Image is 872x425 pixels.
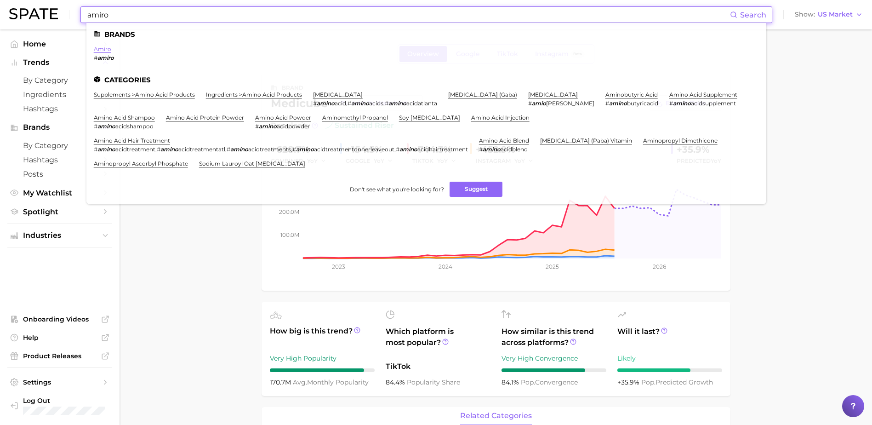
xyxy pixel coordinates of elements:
span: acidsupplement [691,100,736,107]
em: amino [230,146,248,153]
a: amino acid protein powder [166,114,244,121]
div: 8 / 10 [502,368,606,372]
a: amino acid supplement [669,91,737,98]
span: # [385,100,388,107]
em: amino [317,100,335,107]
a: Onboarding Videos [7,312,112,326]
span: acid [335,100,346,107]
a: Hashtags [7,102,112,116]
em: amino [296,146,314,153]
a: aminopropyl ascorbyl phosphate [94,160,188,167]
span: How similar is this trend across platforms? [502,326,606,348]
div: Very High Convergence [502,353,606,364]
div: 9 / 10 [270,368,375,372]
div: Likely [617,353,722,364]
a: [MEDICAL_DATA] [313,91,363,98]
input: Search here for a brand, industry, or ingredient [86,7,730,23]
span: 84.1% [502,378,521,386]
a: My Watchlist [7,186,112,200]
span: by Category [23,76,97,85]
span: [PERSON_NAME] [546,100,594,107]
a: amino acid shampoo [94,114,155,121]
span: Onboarding Videos [23,315,97,323]
span: # [94,146,97,153]
em: amino [399,146,417,153]
a: [MEDICAL_DATA] [528,91,578,98]
a: sodium lauroyl oat [MEDICAL_DATA] [199,160,305,167]
a: Settings [7,375,112,389]
a: Product Releases [7,349,112,363]
span: Hashtags [23,155,97,164]
em: amino [97,123,115,130]
a: supplements >amino acid products [94,91,195,98]
span: # [94,123,97,130]
button: Suggest [450,182,502,197]
span: My Watchlist [23,189,97,197]
a: amino acid injection [471,114,530,121]
span: acidtreatmentonherleaveout [314,146,394,153]
img: SPATE [9,8,58,19]
span: Show [795,12,815,17]
span: acidatlanta [406,100,437,107]
span: convergence [521,378,578,386]
abbr: popularity index [641,378,655,386]
span: Help [23,333,97,342]
span: Don't see what you're looking for? [350,186,444,193]
span: How big is this trend? [270,326,375,348]
a: ingredients >amino acid products [206,91,302,98]
a: Ingredients [7,87,112,102]
a: Help [7,331,112,345]
span: Trends [23,58,97,67]
span: Brands [23,123,97,132]
div: , , , , [94,146,468,153]
span: butyricacid [627,100,658,107]
a: Posts [7,167,112,181]
div: 7 / 10 [617,368,722,372]
span: related categories [460,412,532,420]
span: predicted growth [641,378,713,386]
span: by Category [23,141,97,150]
span: # [348,100,351,107]
a: amino acid hair treatment [94,137,170,144]
button: Industries [7,229,112,242]
a: amino acid blend [479,137,529,144]
span: # [255,123,259,130]
span: 84.4% [386,378,407,386]
span: # [94,54,97,61]
li: Brands [94,30,759,38]
span: Spotlight [23,207,97,216]
abbr: popularity index [521,378,535,386]
a: amiro [94,46,111,52]
span: acidtreatment [115,146,155,153]
a: Hashtags [7,153,112,167]
a: amino acid powder [255,114,311,121]
span: acids [369,100,383,107]
span: # [669,100,673,107]
span: monthly popularity [293,378,369,386]
span: US Market [818,12,853,17]
em: amiro [97,54,114,61]
span: # [479,146,483,153]
tspan: 2024 [438,263,452,270]
div: Very High Popularity [270,353,375,364]
abbr: average [293,378,307,386]
a: aminomethyl propanol [322,114,388,121]
em: amino [388,100,406,107]
span: acidtreatments [248,146,291,153]
em: amino [483,146,501,153]
a: Home [7,37,112,51]
span: Settings [23,378,97,386]
a: by Category [7,138,112,153]
a: [MEDICAL_DATA] (paba) vitamin [540,137,632,144]
span: # [292,146,296,153]
span: Home [23,40,97,48]
em: amino [609,100,627,107]
a: aminopropyl dimethicone [643,137,718,144]
em: amino [97,146,115,153]
tspan: 2023 [332,263,345,270]
span: Search [740,11,766,19]
em: amino [351,100,369,107]
span: # [605,100,609,107]
span: Will it last? [617,326,722,348]
span: acidhairtreatment [417,146,468,153]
